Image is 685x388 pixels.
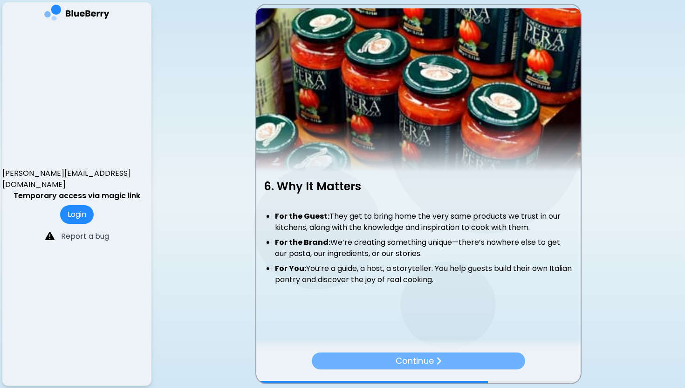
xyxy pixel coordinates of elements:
[395,354,433,367] p: Continue
[275,237,330,248] strong: For the Brand:
[275,263,306,274] strong: For You:
[256,8,581,172] img: video thumbnail
[436,356,441,366] img: file icon
[275,237,573,259] li: We’re creating something unique—there’s nowhere else to get our pasta, our ingredients, or our st...
[60,209,94,220] a: Login
[275,211,573,233] li: They get to bring home the very same products we trust in our kitchens, along with the knowledge ...
[60,205,94,224] button: Login
[2,168,151,190] p: [PERSON_NAME][EMAIL_ADDRESS][DOMAIN_NAME]
[61,231,109,242] p: Report a bug
[264,179,573,194] h3: 6. Why It Matters
[275,263,573,285] li: You’re a guide, a host, a storyteller. You help guests build their own Italian pantry and discove...
[14,190,140,201] p: Temporary access via magic link
[44,5,110,24] img: company logo
[275,211,329,222] strong: For the Guest:
[45,231,55,241] img: file icon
